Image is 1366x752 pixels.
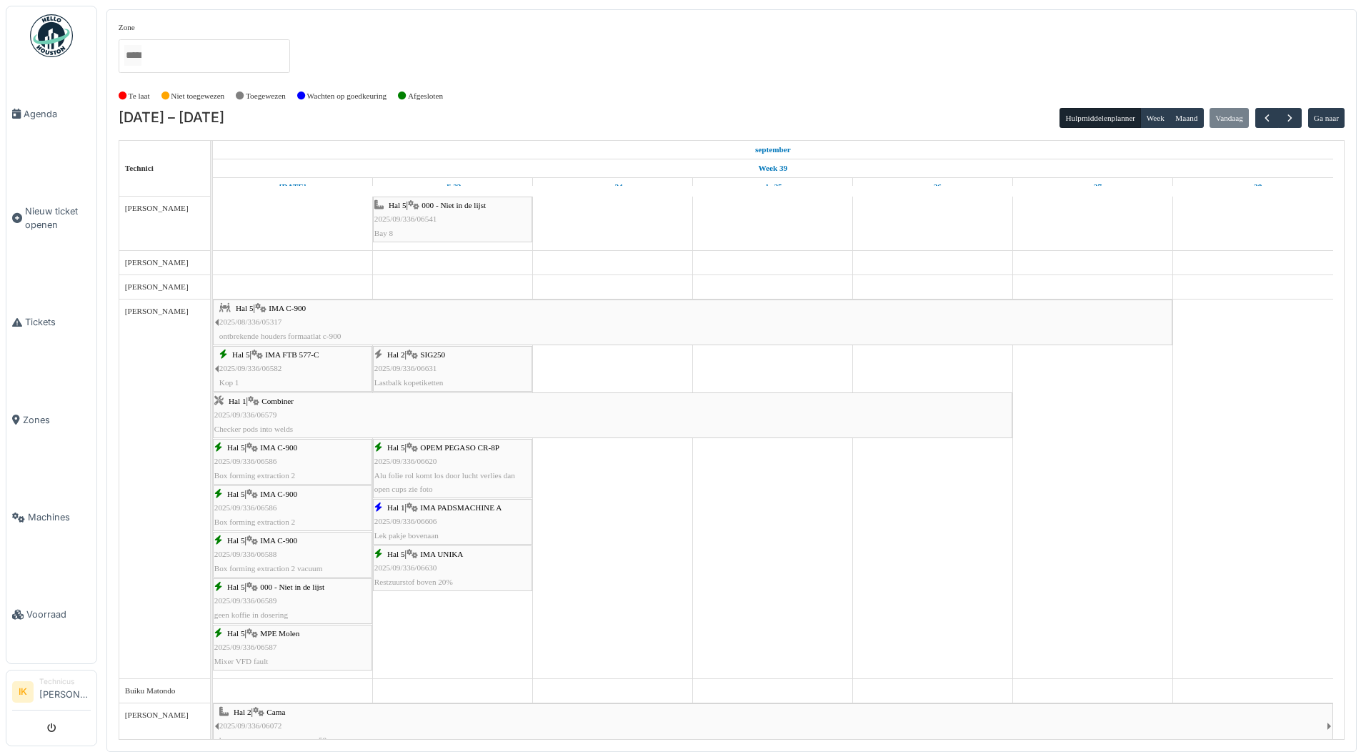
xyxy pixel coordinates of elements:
button: Week [1140,108,1170,128]
div: | [374,441,531,496]
span: 2025/09/336/06588 [214,550,277,558]
span: [PERSON_NAME] [125,204,189,212]
a: Voorraad [6,566,96,663]
span: MPE Molen [260,629,299,638]
span: koppen cama aanpassen voor x50 [219,736,326,744]
div: | [214,627,371,668]
span: Hal 5 [227,583,245,591]
label: Niet toegewezen [171,90,224,102]
span: 2025/09/336/06586 [214,457,277,465]
span: IMA C-900 [260,490,297,498]
span: 2025/09/336/06587 [214,643,277,651]
span: 2025/08/336/05317 [219,317,282,326]
a: 24 september 2025 [599,178,627,196]
span: 2025/09/336/06630 [374,563,437,572]
div: | [214,395,1011,436]
h2: [DATE] – [DATE] [119,109,224,127]
span: Machines [28,510,91,524]
div: | [374,548,531,589]
div: | [374,199,531,240]
button: Hulpmiddelenplanner [1060,108,1141,128]
span: IMA PADSMACHINE A [420,503,502,512]
input: Alles [124,45,141,66]
span: Hal 5 [387,443,405,452]
a: Tickets [6,274,96,371]
span: Hal 5 [227,629,245,638]
button: Vandaag [1210,108,1249,128]
span: IMA FTB 577-C [265,350,319,359]
div: | [214,534,371,575]
span: [PERSON_NAME] [125,711,189,719]
label: Toegewezen [246,90,286,102]
a: Machines [6,469,96,566]
a: Zones [6,371,96,468]
button: Vorige [1255,108,1279,129]
button: Ga naar [1308,108,1345,128]
div: | [214,488,371,529]
li: [PERSON_NAME] [39,676,91,707]
span: IMA C-900 [269,304,306,312]
a: 23 september 2025 [441,178,464,196]
span: Zones [23,413,91,427]
a: 26 september 2025 [921,178,945,196]
span: 2025/09/336/06541 [374,214,437,223]
span: Kop 1 [219,378,239,387]
span: IMA UNIKA [420,550,463,558]
a: Agenda [6,65,96,162]
span: 2025/09/336/06606 [374,517,437,525]
a: 27 september 2025 [1081,178,1106,196]
span: Lastbalk kopetiketten [374,378,444,387]
span: Hal 5 [227,490,245,498]
span: Box forming extraction 2 [214,518,295,526]
span: Box forming extraction 2 vacuum [214,564,323,573]
span: Hal 1 [387,503,405,512]
span: 2025/09/336/06589 [214,596,277,605]
a: Nieuw ticket openen [6,162,96,274]
span: Combiner [261,397,294,405]
label: Te laat [129,90,150,102]
button: Maand [1170,108,1204,128]
span: Tickets [25,315,91,329]
span: 2025/09/336/06620 [374,457,437,465]
span: IMA C-900 [260,443,297,452]
span: [PERSON_NAME] [125,307,189,315]
span: Agenda [24,107,91,121]
span: [PERSON_NAME] [125,258,189,267]
div: | [214,580,371,622]
span: Cama [266,708,285,716]
span: 2025/09/336/06631 [374,364,437,372]
div: | [219,348,371,390]
span: Hal 5 [387,550,405,558]
span: 2025/09/336/06072 [219,721,282,730]
a: 22 september 2025 [276,178,310,196]
span: Hal 5 [236,304,254,312]
label: Afgesloten [408,90,443,102]
span: Hal 2 [234,708,251,716]
span: Alu folie rol komt los door lucht verlies dan open cups zie foto [374,471,515,493]
span: ontbrekende houders formaatlat c-900 [219,332,341,340]
span: Box forming extraction 2 [214,471,295,480]
a: 22 september 2025 [752,141,794,159]
span: Hal 5 [232,350,250,359]
label: Zone [119,21,135,34]
span: Hal 5 [389,201,407,209]
div: | [214,441,371,483]
span: Hal 5 [227,536,245,545]
span: Buiku Matondo [125,686,176,695]
span: 2025/09/336/06579 [214,410,277,419]
span: Bay 8 [374,229,393,237]
span: 000 - Niet in de lijst [260,583,324,591]
span: Lek pakje bovenaan [374,531,439,540]
span: Checker pods into welds [214,425,293,433]
span: 2025/09/336/06586 [214,503,277,512]
div: | [374,348,531,390]
a: 25 september 2025 [760,178,786,196]
span: OPEM PEGASO CR-8P [420,443,499,452]
button: Volgende [1278,108,1302,129]
span: Technici [125,164,154,172]
span: Voorraad [26,608,91,621]
span: Restzuurstof boven 20% [374,578,453,586]
span: Hal 2 [387,350,405,359]
span: Mixer VFD fault [214,657,269,666]
a: IK Technicus[PERSON_NAME] [12,676,91,711]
